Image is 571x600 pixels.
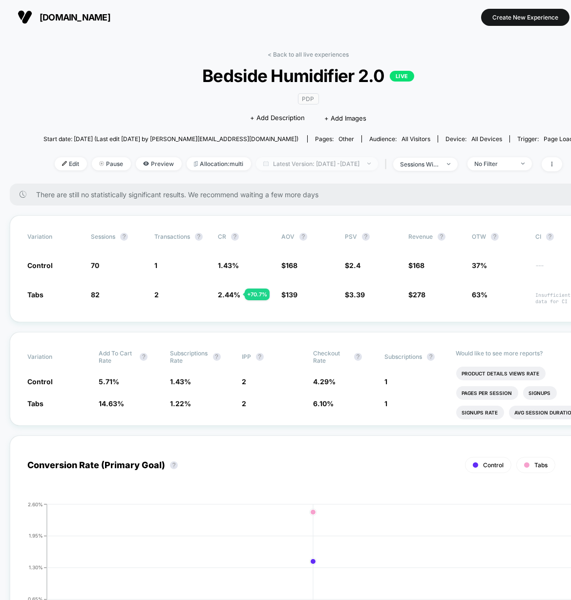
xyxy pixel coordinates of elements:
[263,161,269,166] img: calendar
[213,353,221,361] button: ?
[154,290,159,299] span: 2
[256,353,264,361] button: ?
[313,399,334,408] span: 6.10 %
[281,233,295,240] span: AOV
[408,233,433,240] span: Revenue
[456,367,546,380] li: Product Details Views Rate
[299,233,307,241] button: ?
[99,399,124,408] span: 14.63 %
[154,233,190,240] span: Transactions
[194,161,198,166] img: rebalance
[413,261,424,269] span: 168
[29,533,43,538] tspan: 1.95%
[55,157,87,170] span: Edit
[218,261,239,269] span: 1.43 %
[438,135,509,143] span: Device:
[384,399,387,408] span: 1
[281,290,297,299] span: $
[170,461,178,469] button: ?
[481,9,570,26] button: Create New Experience
[170,350,208,364] span: Subscriptions Rate
[154,261,157,269] span: 1
[140,353,148,361] button: ?
[447,163,450,165] img: end
[362,233,370,241] button: ?
[349,290,365,299] span: 3.39
[408,261,424,269] span: $
[27,350,81,364] span: Variation
[91,233,115,240] span: Sessions
[231,233,239,241] button: ?
[408,290,425,299] span: $
[62,161,67,166] img: edit
[28,501,43,507] tspan: 2.60%
[250,113,305,123] span: + Add Description
[523,386,557,400] li: Signups
[349,261,360,269] span: 2.4
[354,353,362,361] button: ?
[99,377,119,386] span: 5.71 %
[170,399,191,408] span: 1.22 %
[315,135,354,143] div: Pages:
[92,157,131,170] span: Pause
[472,261,487,269] span: 37%
[384,353,422,360] span: Subscriptions
[99,350,135,364] span: Add To Cart Rate
[324,114,366,122] span: + Add Images
[472,290,487,299] span: 63%
[70,65,546,86] span: Bedside Humidifier 2.0
[15,9,113,25] button: [DOMAIN_NAME]
[383,157,393,171] span: |
[27,233,81,241] span: Variation
[475,160,514,167] div: No Filter
[27,290,43,299] span: Tabs
[367,163,371,165] img: end
[91,261,99,269] span: 70
[218,233,226,240] span: CR
[40,12,110,22] span: [DOMAIN_NAME]
[427,353,435,361] button: ?
[170,377,191,386] span: 1.43 %
[136,157,182,170] span: Preview
[521,163,525,165] img: end
[402,135,430,143] span: All Visitors
[491,233,499,241] button: ?
[187,157,251,170] span: Allocation: multi
[281,261,297,269] span: $
[456,386,518,400] li: Pages Per Session
[345,233,357,240] span: PSV
[369,135,430,143] div: Audience:
[242,353,251,360] span: IPP
[413,290,425,299] span: 278
[286,261,297,269] span: 168
[483,461,504,469] span: Control
[338,135,354,143] span: other
[218,290,240,299] span: 2.44 %
[27,261,53,269] span: Control
[345,261,360,269] span: $
[43,135,298,143] span: Start date: [DATE] (Last edit [DATE] by [PERSON_NAME][EMAIL_ADDRESS][DOMAIN_NAME])
[534,461,548,469] span: Tabs
[546,233,554,241] button: ?
[313,350,349,364] span: Checkout Rate
[298,93,319,104] span: PDP
[472,233,526,241] span: OTW
[456,406,504,419] li: Signups Rate
[242,377,246,386] span: 2
[91,290,100,299] span: 82
[384,377,387,386] span: 1
[256,157,378,170] span: Latest Version: [DATE] - [DATE]
[120,233,128,241] button: ?
[242,399,246,408] span: 2
[245,289,270,300] div: + 70.7 %
[18,10,32,24] img: Visually logo
[99,161,104,166] img: end
[313,377,336,386] span: 4.29 %
[286,290,297,299] span: 139
[345,290,365,299] span: $
[438,233,445,241] button: ?
[268,51,349,58] a: < Back to all live experiences
[195,233,203,241] button: ?
[27,399,43,408] span: Tabs
[471,135,502,143] span: all devices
